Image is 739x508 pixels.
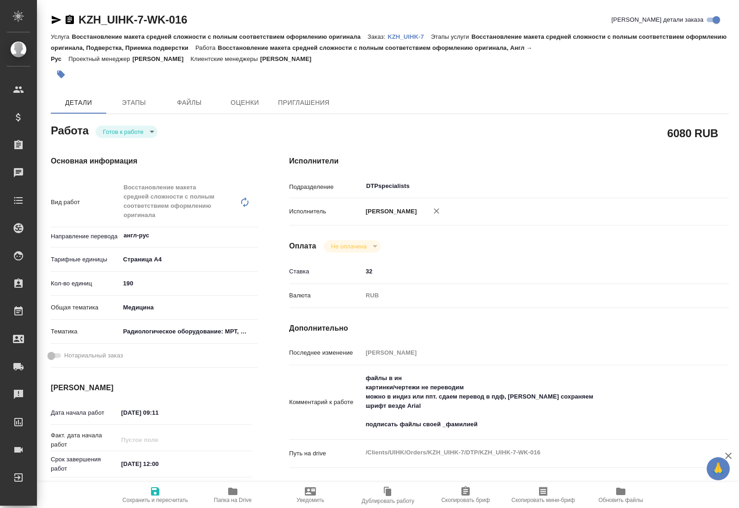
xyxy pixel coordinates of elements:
span: [PERSON_NAME] детали заказа [612,15,703,24]
h4: [PERSON_NAME] [51,382,252,393]
span: Папка на Drive [214,497,252,503]
span: Детали [56,97,101,109]
span: Приглашения [278,97,330,109]
span: Скопировать бриф [441,497,490,503]
button: Скопировать ссылку для ЯМессенджера [51,14,62,25]
input: Пустое поле [118,433,199,447]
span: Этапы [112,97,156,109]
button: Удалить исполнителя [426,201,447,221]
p: Путь на drive [289,449,363,458]
input: Пустое поле [363,346,692,359]
button: Скопировать ссылку [64,14,75,25]
h4: Оплата [289,241,316,252]
p: Факт. дата начала работ [51,431,118,449]
button: Папка на Drive [194,482,272,508]
button: 🙏 [707,457,730,480]
p: Валюта [289,291,363,300]
p: Услуга [51,33,72,40]
p: Ставка [289,267,363,276]
button: Open [253,235,254,236]
button: Скопировать мини-бриф [504,482,582,508]
input: ✎ Введи что-нибудь [118,406,199,419]
div: Готов к работе [324,240,381,253]
h4: Исполнители [289,156,729,167]
h2: 6080 RUB [667,125,718,141]
div: Страница А4 [120,252,258,267]
button: Готов к работе [100,128,146,136]
p: KZH_UIHK-7 [388,33,431,40]
span: Нотариальный заказ [64,351,123,360]
p: Дата начала работ [51,408,118,417]
textarea: /Clients/UIHK/Orders/KZH_UIHK-7/DTP/KZH_UIHK-7-WK-016 [363,445,692,460]
p: Комментарий к работе [289,398,363,407]
h2: Работа [51,121,89,138]
p: [PERSON_NAME] [363,207,417,216]
a: KZH_UIHK-7 [388,32,431,40]
span: Обновить файлы [599,497,643,503]
p: [PERSON_NAME] [260,55,318,62]
p: [PERSON_NAME] [133,55,191,62]
div: RUB [363,288,692,303]
p: Работа [195,44,218,51]
button: Не оплачена [328,242,369,250]
p: Направление перевода [51,232,120,241]
button: Обновить файлы [582,482,660,508]
p: Подразделение [289,182,363,192]
input: ✎ Введи что-нибудь [118,457,199,471]
span: 🙏 [710,459,726,478]
p: Последнее изменение [289,348,363,357]
p: Срок завершения работ [51,455,118,473]
p: Исполнитель [289,207,363,216]
div: Радиологическое оборудование: МРТ, КТ, УЗИ, рентгенография [120,324,258,339]
p: Кол-во единиц [51,279,120,288]
span: Сохранить и пересчитать [122,497,188,503]
p: Вид работ [51,198,120,207]
p: Клиентские менеджеры [191,55,260,62]
span: Уведомить [297,497,324,503]
a: KZH_UIHK-7-WK-016 [79,13,187,26]
span: Файлы [167,97,212,109]
span: Оценки [223,97,267,109]
button: Скопировать бриф [427,482,504,508]
p: Восстановление макета средней сложности с полным соответствием оформлению оригинала [72,33,367,40]
button: Дублировать работу [349,482,427,508]
h4: Дополнительно [289,323,729,334]
button: Open [687,185,689,187]
button: Добавить тэг [51,64,71,85]
button: Сохранить и пересчитать [116,482,194,508]
p: Тарифные единицы [51,255,120,264]
span: Дублировать работу [362,498,414,504]
input: ✎ Введи что-нибудь [363,265,692,278]
p: Этапы услуги [431,33,472,40]
p: Тематика [51,327,120,336]
textarea: файлы в ин картинки/чертежи не переводим можно в индиз или ппт. сдаем перевод в пдф, [PERSON_NAME... [363,370,692,432]
p: Восстановление макета средней сложности с полным соответствием оформлению оригинала, Англ → Рус [51,44,533,62]
p: Заказ: [368,33,388,40]
h4: Основная информация [51,156,252,167]
div: Медицина [120,300,258,315]
p: Общая тематика [51,303,120,312]
p: Проектный менеджер [68,55,132,62]
input: ✎ Введи что-нибудь [120,277,258,290]
button: Уведомить [272,482,349,508]
div: Готов к работе [96,126,157,138]
span: Скопировать мини-бриф [511,497,575,503]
